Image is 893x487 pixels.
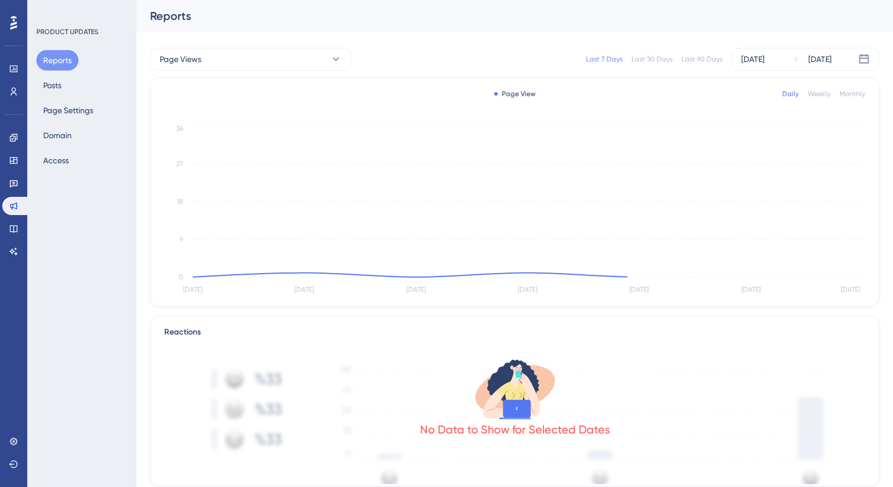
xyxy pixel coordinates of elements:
button: Page Views [150,48,351,71]
div: Page View [494,89,535,98]
tspan: [DATE] [741,286,761,294]
div: Last 30 Days [632,55,672,64]
tspan: [DATE] [406,286,426,294]
tspan: 0 [178,273,183,281]
tspan: [DATE] [629,286,649,294]
button: Access [36,150,76,171]
div: Last 7 Days [586,55,622,64]
tspan: 18 [177,197,183,205]
div: Weekly [808,89,830,98]
div: [DATE] [808,52,832,66]
tspan: 27 [176,160,183,168]
div: Last 90 Days [682,55,722,64]
tspan: [DATE] [294,286,314,294]
div: PRODUCT UPDATES [36,27,98,36]
button: Reports [36,50,78,71]
tspan: [DATE] [183,286,202,294]
span: Page Views [160,52,201,66]
button: Posts [36,75,68,96]
div: Daily [782,89,799,98]
div: Reactions [164,325,865,339]
tspan: 36 [176,125,183,133]
tspan: [DATE] [841,286,860,294]
div: No Data to Show for Selected Dates [420,422,610,438]
div: Reports [150,8,851,24]
div: Monthly [840,89,865,98]
button: Domain [36,125,78,146]
tspan: 9 [180,236,183,243]
button: Page Settings [36,100,100,121]
tspan: [DATE] [518,286,537,294]
div: [DATE] [741,52,765,66]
